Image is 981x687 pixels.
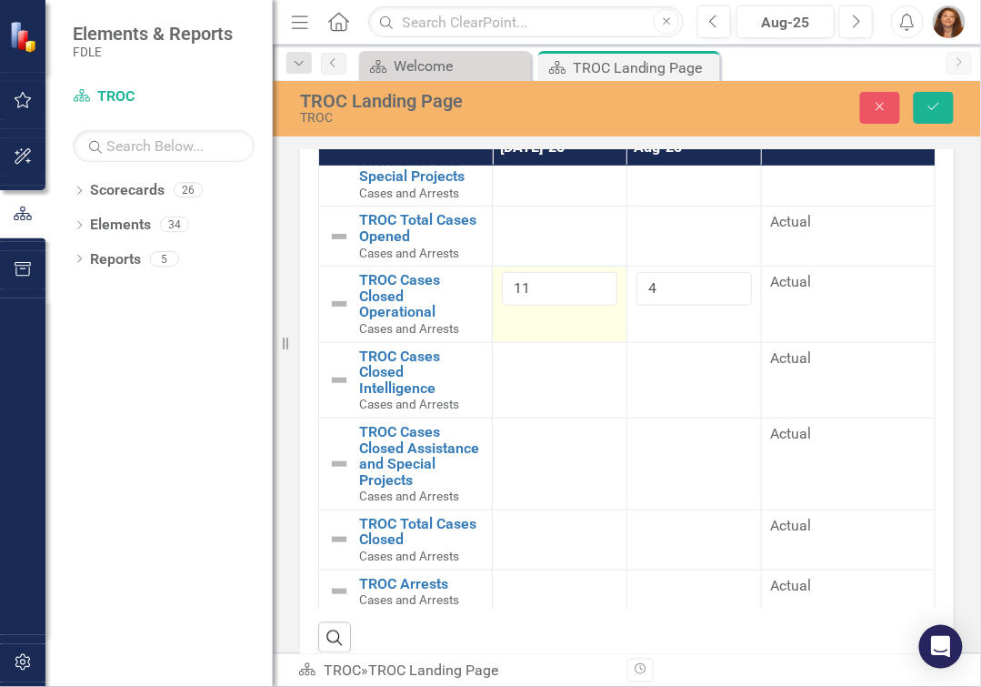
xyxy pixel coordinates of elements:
a: TROC Cases Closed Assistance and Special Projects [359,424,483,488]
div: TROC [300,111,649,125]
a: Reports [90,249,141,270]
span: Cases and Arrests [359,186,459,200]
img: Not Defined [328,293,350,315]
div: Welcome [394,55,526,77]
a: Scorecards [90,180,165,201]
img: Not Defined [328,453,350,475]
span: Actual [771,272,926,293]
img: Not Defined [328,369,350,391]
div: 5 [150,251,179,267]
input: Search Below... [73,130,255,162]
span: Actual [771,516,926,537]
span: Actual [771,424,926,445]
span: Actual [771,212,926,233]
span: Actual [771,349,926,369]
div: TROC Landing Page [300,91,649,111]
div: Aug-25 [743,12,828,34]
a: Welcome [364,55,526,77]
a: TROC [324,662,361,679]
a: TROC Cases Closed Operational [359,272,483,320]
div: TROC Landing Page [573,56,716,79]
div: 34 [160,217,189,233]
img: Not Defined [328,581,350,602]
div: Open Intercom Messenger [919,625,963,669]
button: Aug-25 [736,5,835,38]
span: Cases and Arrests [359,549,459,563]
img: Not Defined [328,529,350,551]
a: TROC Total Cases Closed [359,516,483,548]
div: 26 [174,183,203,198]
img: ClearPoint Strategy [9,20,41,52]
div: » [298,661,614,682]
small: FDLE [73,45,233,59]
span: Actual [771,576,926,597]
a: TROC Arrests [359,576,483,592]
input: Search ClearPoint... [368,6,684,38]
span: Elements & Reports [73,23,233,45]
a: TROC [73,86,255,107]
span: Cases and Arrests [359,397,459,411]
a: Elements [90,215,151,236]
a: TROC Cases Closed Intelligence [359,349,483,397]
img: Christel Goddard [933,5,966,38]
div: TROC Landing Page [368,662,498,679]
img: Not Defined [328,226,350,248]
span: Cases and Arrests [359,246,459,260]
span: Cases and Arrests [359,592,459,607]
a: TROC Total Cases Opened [359,212,483,244]
span: Cases and Arrests [359,489,459,503]
span: Cases and Arrests [359,321,459,336]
